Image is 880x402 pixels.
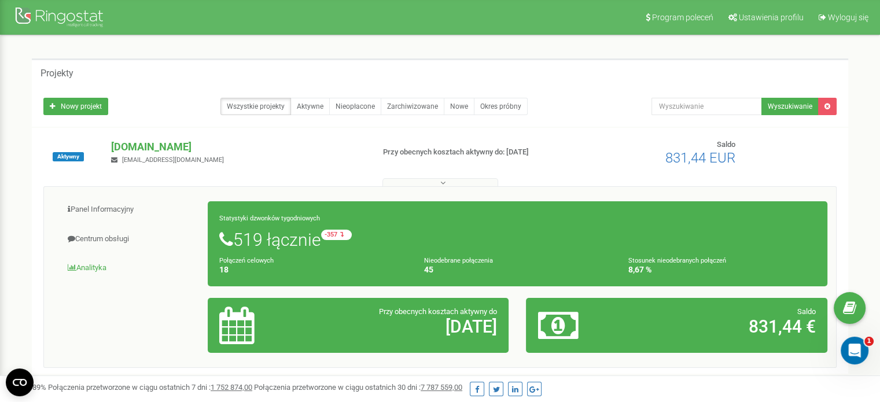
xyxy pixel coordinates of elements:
[797,307,816,316] span: Saldo
[424,265,612,274] h4: 45
[444,98,474,115] a: Nowe
[219,230,816,249] h1: 519 łącznie
[122,156,224,164] span: [EMAIL_ADDRESS][DOMAIN_NAME]
[220,98,291,115] a: Wszystkie projekty
[290,98,330,115] a: Aktywne
[379,307,497,316] span: Przy obecnych kosztach aktywny do
[828,13,868,22] span: Wyloguj się
[254,383,462,392] span: Połączenia przetworzone w ciągu ostatnich 30 dni :
[53,196,208,224] a: Panel Informacyjny
[628,257,726,264] small: Stosunek nieodebranych połączeń
[48,383,252,392] span: Połączenia przetworzone w ciągu ostatnich 7 dni :
[651,98,762,115] input: Wyszukiwanie
[628,265,816,274] h4: 8,67 %
[665,150,735,166] span: 831,44 EUR
[636,317,816,336] h2: 831,44 €
[111,139,364,154] p: [DOMAIN_NAME]
[383,147,568,158] p: Przy obecnych kosztach aktywny do: [DATE]
[43,98,108,115] a: Nowy projekt
[6,368,34,396] button: Open CMP widget
[53,254,208,282] a: Analityka
[219,215,320,222] small: Statystyki dzwonków tygodniowych
[652,13,713,22] span: Program poleceń
[219,257,274,264] small: Połączeń celowych
[318,317,497,336] h2: [DATE]
[211,383,252,392] u: 1 752 874,00
[864,337,874,346] span: 1
[53,152,84,161] span: Aktywny
[329,98,381,115] a: Nieopłacone
[321,230,352,240] small: -357
[739,13,804,22] span: Ustawienia profilu
[40,68,73,79] h5: Projekty
[761,98,819,115] button: Wyszukiwanie
[424,257,493,264] small: Nieodebrane połączenia
[841,337,868,364] iframe: Intercom live chat
[219,265,407,274] h4: 18
[381,98,444,115] a: Zarchiwizowane
[474,98,528,115] a: Okres próbny
[717,140,735,149] span: Saldo
[421,383,462,392] u: 7 787 559,00
[53,225,208,253] a: Centrum obsługi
